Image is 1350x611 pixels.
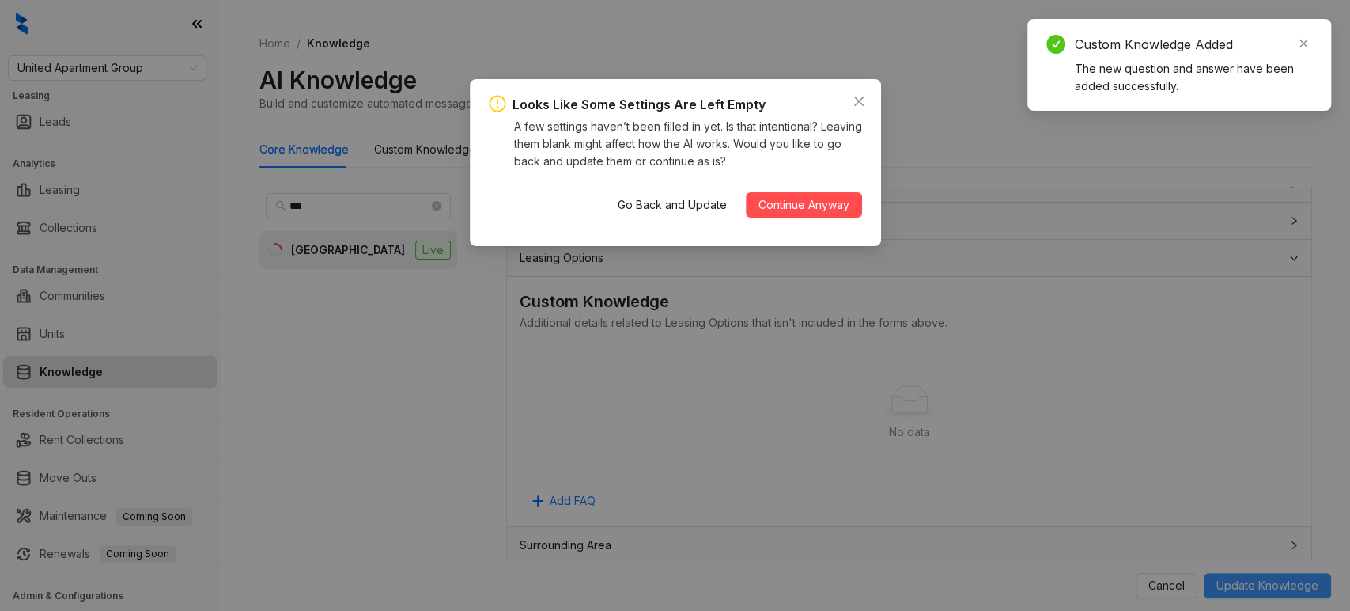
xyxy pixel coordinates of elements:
[846,89,872,114] button: Close
[1298,38,1309,49] span: close
[1046,35,1065,54] span: check-circle
[1295,35,1312,52] a: Close
[512,95,766,115] div: Looks Like Some Settings Are Left Empty
[605,192,739,218] button: Go Back and Update
[1075,60,1312,95] div: The new question and answer have been added successfully.
[853,95,865,108] span: close
[514,118,862,170] div: A few settings haven’t been filled in yet. Is that intentional? Leaving them blank might affect h...
[1075,35,1312,54] div: Custom Knowledge Added
[758,196,849,214] span: Continue Anyway
[746,192,862,218] button: Continue Anyway
[618,196,727,214] span: Go Back and Update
